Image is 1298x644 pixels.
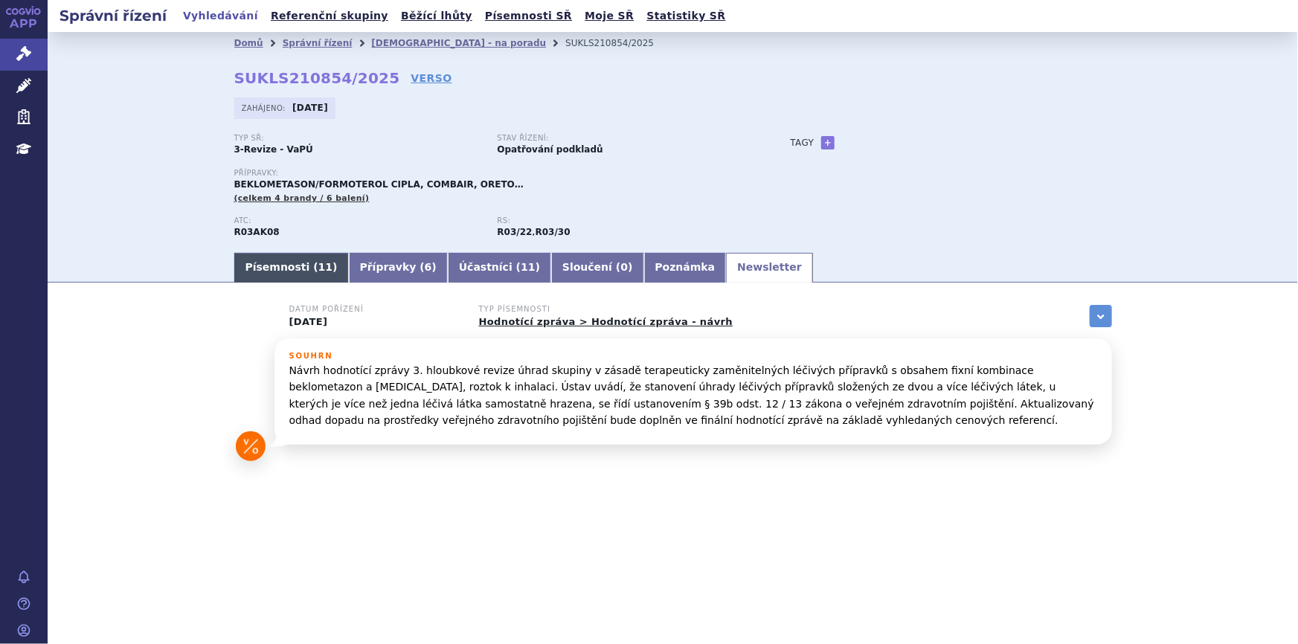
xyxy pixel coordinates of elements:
[479,316,733,327] a: Hodnotící zpráva > Hodnotící zpráva - návrh
[48,5,179,26] h2: Správní řízení
[521,261,535,273] span: 11
[266,6,393,26] a: Referenční skupiny
[481,6,576,26] a: Písemnosti SŘ
[289,362,1097,429] p: Návrh hodnotící zprávy 3. hloubkové revize úhrad skupiny v zásadě terapeuticky zaměnitelných léči...
[580,6,638,26] a: Moje SŘ
[242,102,289,114] span: Zahájeno:
[642,6,730,26] a: Statistiky SŘ
[644,253,727,283] a: Poznámka
[318,261,332,273] span: 11
[234,227,280,237] strong: FORMOTEROL A BEKLOMETASON
[498,216,761,239] div: ,
[289,316,460,328] p: [DATE]
[371,38,546,48] a: [DEMOGRAPHIC_DATA] - na poradu
[726,253,813,283] a: Newsletter
[234,253,349,283] a: Písemnosti (11)
[292,103,328,113] strong: [DATE]
[289,352,1097,361] h3: Souhrn
[821,136,835,149] a: +
[1090,305,1112,327] a: zobrazit vše
[551,253,643,283] a: Sloučení (0)
[234,179,524,190] span: BEKLOMETASON/FORMOTEROL CIPLA, COMBAIR, ORETO…
[448,253,551,283] a: Účastníci (11)
[234,69,400,87] strong: SUKLS210854/2025
[425,261,432,273] span: 6
[349,253,448,283] a: Přípravky (6)
[536,227,571,237] strong: tiotropium bromid a glycopyrronium bromid
[498,227,533,237] strong: fixní kombinace léčivých látek beklometazon a formoterol
[479,305,733,314] h3: Typ písemnosti
[620,261,628,273] span: 0
[234,134,483,143] p: Typ SŘ:
[179,6,263,26] a: Vyhledávání
[234,169,761,178] p: Přípravky:
[498,216,746,225] p: RS:
[411,71,452,86] a: VERSO
[234,144,313,155] strong: 3-Revize - VaPÚ
[791,134,815,152] h3: Tagy
[234,38,263,48] a: Domů
[283,38,353,48] a: Správní řízení
[289,305,460,314] h3: Datum pořízení
[565,32,673,54] li: SUKLS210854/2025
[396,6,477,26] a: Běžící lhůty
[234,193,370,203] span: (celkem 4 brandy / 6 balení)
[498,134,746,143] p: Stav řízení:
[498,144,603,155] strong: Opatřování podkladů
[234,216,483,225] p: ATC:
